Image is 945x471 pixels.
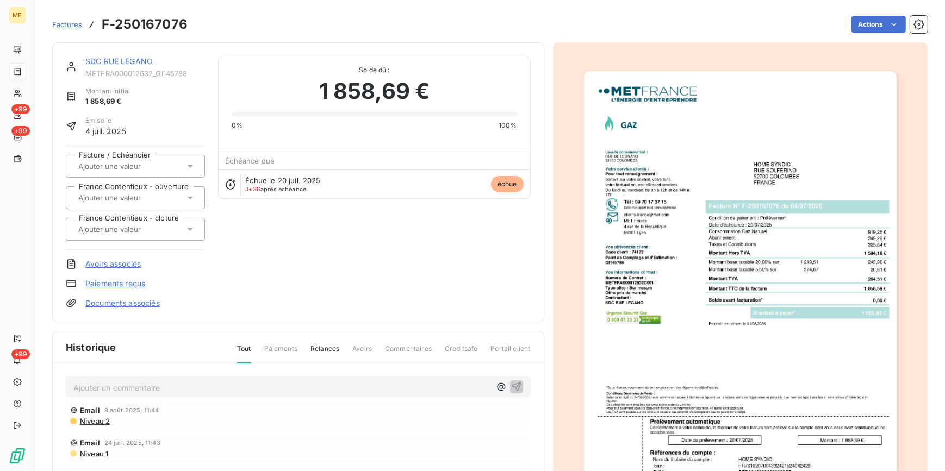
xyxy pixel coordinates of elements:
[85,56,153,66] a: SDC RUE LEGANO
[319,75,430,108] span: 1 858,69 €
[352,344,372,362] span: Avoirs
[237,344,251,363] span: Tout
[908,434,934,460] iframe: Intercom live chat
[77,193,186,203] input: Ajouter une valeur
[85,96,130,107] span: 1 858,69 €
[102,15,188,34] h3: F-250167076
[9,106,26,124] a: +99
[79,417,110,425] span: Niveau 2
[80,438,100,447] span: Email
[85,69,205,78] span: METFRA000012632_GI145788
[52,19,82,30] a: Factures
[385,344,432,362] span: Commentaires
[490,344,530,362] span: Portail client
[85,259,141,269] a: Avoirs associés
[245,185,260,193] span: J+36
[11,126,30,136] span: +99
[85,116,126,125] span: Émise le
[77,224,186,234] input: Ajouter une valeur
[80,406,100,415] span: Email
[245,186,306,192] span: après échéance
[104,439,160,446] span: 24 juil. 2025, 11:43
[104,407,159,413] span: 8 août 2025, 11:44
[232,121,243,130] span: 0%
[225,156,275,165] span: Échéance due
[264,344,297,362] span: Paiements
[491,176,524,192] span: échue
[85,125,126,137] span: 4 juil. 2025
[66,340,116,355] span: Historique
[9,7,26,24] div: ME
[85,86,130,96] span: Montant initial
[52,20,82,29] span: Factures
[232,65,517,75] span: Solde dû :
[851,16,906,33] button: Actions
[77,161,186,171] input: Ajouter une valeur
[9,447,26,464] img: Logo LeanPay
[445,344,478,362] span: Creditsafe
[499,121,517,130] span: 100%
[11,349,30,359] span: +99
[79,449,108,458] span: Niveau 1
[245,176,320,185] span: Échue le 20 juil. 2025
[9,128,26,146] a: +99
[310,344,339,362] span: Relances
[85,278,145,289] a: Paiements reçus
[11,104,30,114] span: +99
[85,298,160,309] a: Documents associés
